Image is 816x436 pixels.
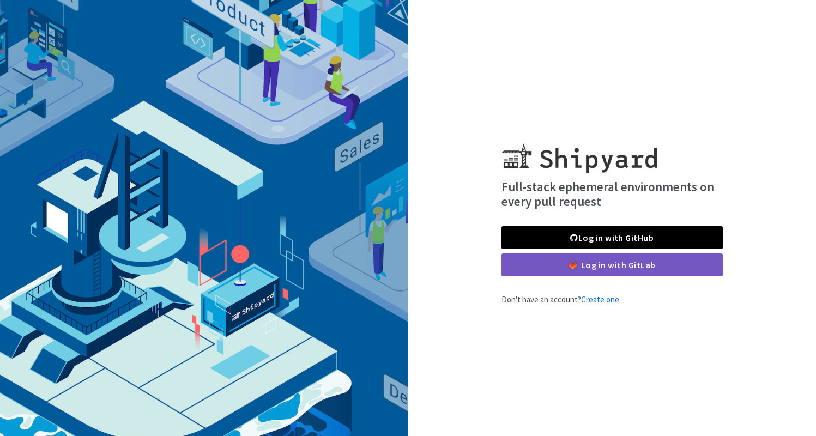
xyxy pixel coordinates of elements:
[501,179,723,209] h4: Full-stack ephemeral environments on every pull request
[501,130,657,173] img: Shipyard logo
[501,294,619,305] span: Don't have an account?
[501,226,723,249] a: Log in with GitHub
[569,261,577,269] img: gitlab-color.svg
[501,253,723,276] a: Log in with GitLab
[581,294,619,305] a: Create one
